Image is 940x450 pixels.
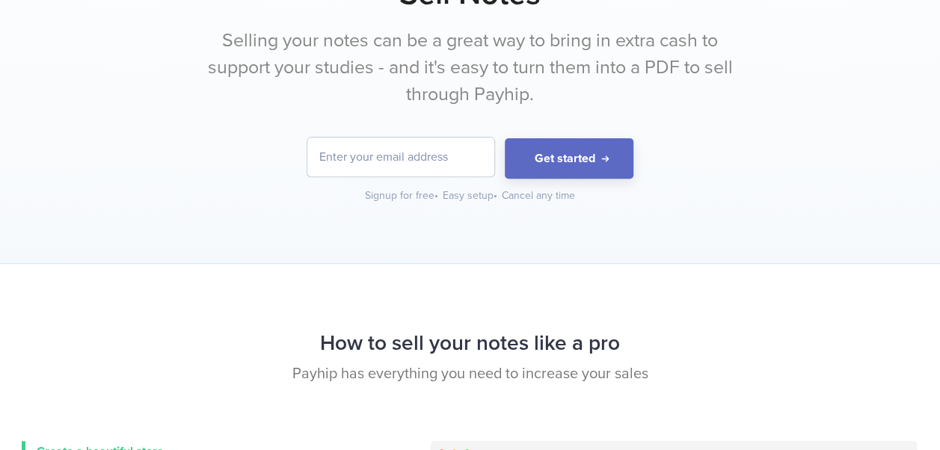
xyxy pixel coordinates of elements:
div: Cancel any time [502,188,575,203]
button: Get started [505,138,633,179]
p: Selling your notes can be a great way to bring in extra cash to support your studies - and it's e... [190,28,751,108]
div: Signup for free [365,188,440,203]
input: Enter your email address [307,138,494,176]
h2: How to sell your notes like a pro [22,324,919,363]
span: • [494,189,497,202]
div: Easy setup [443,188,499,203]
span: • [434,189,438,202]
p: Payhip has everything you need to increase your sales [22,363,919,385]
